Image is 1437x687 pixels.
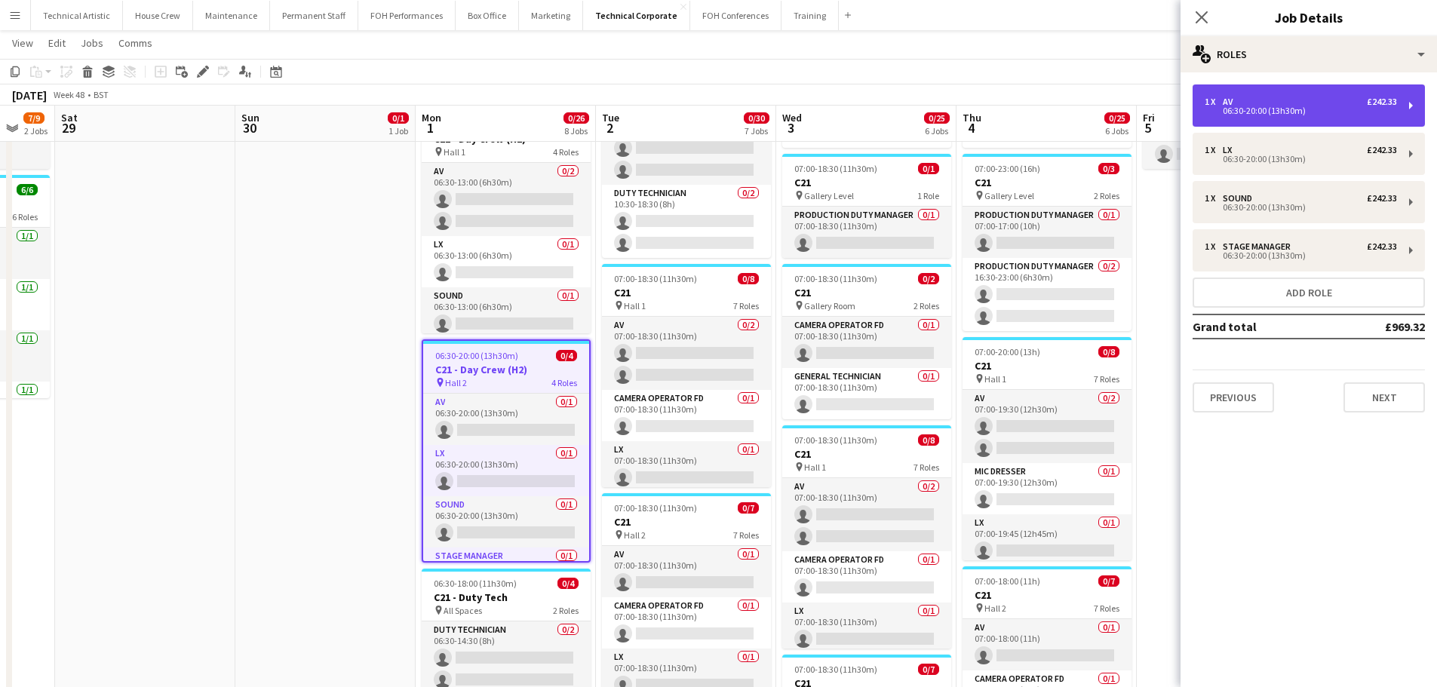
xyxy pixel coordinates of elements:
[614,502,697,514] span: 07:00-18:30 (11h30m)
[782,154,951,258] div: 07:00-18:30 (11h30m)0/1C21 Gallery Level1 RoleProduction Duty Manager0/107:00-18:30 (11h30m)
[1098,163,1119,174] span: 0/3
[1343,382,1425,413] button: Next
[1205,145,1223,155] div: 1 x
[1205,97,1223,107] div: 1 x
[975,575,1040,587] span: 07:00-18:00 (11h)
[1094,373,1119,385] span: 7 Roles
[925,125,949,136] div: 6 Jobs
[553,605,579,616] span: 2 Roles
[445,377,467,388] span: Hall 2
[963,463,1131,514] app-card-role: Mic Dresser0/107:00-19:30 (12h30m)
[602,390,771,441] app-card-role: Camera Operator FD0/107:00-18:30 (11h30m)
[553,146,579,158] span: 4 Roles
[913,462,939,473] span: 7 Roles
[984,190,1034,201] span: Gallery Level
[782,603,951,654] app-card-role: LX0/107:00-18:30 (11h30m)
[975,346,1040,357] span: 07:00-20:00 (13h)
[733,300,759,311] span: 7 Roles
[782,286,951,299] h3: C21
[1181,36,1437,72] div: Roles
[782,447,951,461] h3: C21
[423,496,589,547] app-card-role: Sound0/106:30-20:00 (13h30m)
[963,154,1131,331] app-job-card: 07:00-23:00 (16h)0/3C21 Gallery Level2 RolesProduction Duty Manager0/107:00-17:00 (10h) Productio...
[963,207,1131,258] app-card-role: Production Duty Manager0/107:00-17:00 (10h)
[782,368,951,419] app-card-role: General Technician0/107:00-18:30 (11h30m)
[794,163,877,174] span: 07:00-18:30 (11h30m)
[1367,241,1397,252] div: £242.33
[519,1,583,30] button: Marketing
[913,300,939,311] span: 2 Roles
[388,125,408,136] div: 1 Job
[1367,97,1397,107] div: £242.33
[444,605,482,616] span: All Spaces
[963,588,1131,602] h3: C21
[1223,193,1258,204] div: Sound
[423,547,589,599] app-card-role: Stage Manager0/106:30-20:00 (13h30m)
[419,119,441,136] span: 1
[1105,125,1129,136] div: 6 Jobs
[112,33,158,53] a: Comms
[422,287,591,339] app-card-role: Sound0/106:30-13:00 (6h30m)
[94,89,109,100] div: BST
[434,578,517,589] span: 06:30-18:00 (11h30m)
[794,664,877,675] span: 07:00-18:30 (11h30m)
[1094,603,1119,614] span: 7 Roles
[1193,314,1335,339] td: Grand total
[1205,193,1223,204] div: 1 x
[6,33,39,53] a: View
[422,339,591,563] app-job-card: 06:30-20:00 (13h30m)0/4C21 - Day Crew (H2) Hall 24 RolesAV0/106:30-20:00 (13h30m) LX0/106:30-20:0...
[270,1,358,30] button: Permanent Staff
[12,36,33,50] span: View
[804,300,855,311] span: Gallery Room
[960,119,981,136] span: 4
[81,36,103,50] span: Jobs
[422,110,591,333] div: 06:30-13:00 (6h30m)0/5C21 - Day Crew (H1) Hall 14 RolesAV0/206:30-13:00 (6h30m) LX0/106:30-13:00 ...
[782,425,951,649] app-job-card: 07:00-18:30 (11h30m)0/8C21 Hall 17 RolesAV0/207:00-18:30 (11h30m) Camera Operator FD0/107:00-18:3...
[556,350,577,361] span: 0/4
[602,546,771,597] app-card-role: AV0/107:00-18:30 (11h30m)
[624,529,646,541] span: Hall 2
[917,190,939,201] span: 1 Role
[782,317,951,368] app-card-role: Camera Operator FD0/107:00-18:30 (11h30m)
[239,119,259,136] span: 30
[602,441,771,492] app-card-role: LX0/107:00-18:30 (11h30m)
[24,125,48,136] div: 2 Jobs
[563,112,589,124] span: 0/26
[744,112,769,124] span: 0/30
[975,163,1040,174] span: 07:00-23:00 (16h)
[782,264,951,419] div: 07:00-18:30 (11h30m)0/2C21 Gallery Room2 RolesCamera Operator FD0/107:00-18:30 (11h30m) General T...
[1141,119,1155,136] span: 5
[456,1,519,30] button: Box Office
[602,59,771,258] app-job-card: 07:00-18:30 (11h30m)0/4C21 - Duty Tech All Spaces2 RolesDuty Technician0/207:00-15:00 (8h) Duty T...
[794,273,877,284] span: 07:00-18:30 (11h30m)
[12,87,47,103] div: [DATE]
[435,350,518,361] span: 06:30-20:00 (13h30m)
[422,236,591,287] app-card-role: LX0/106:30-13:00 (6h30m)
[444,146,465,158] span: Hall 1
[918,434,939,446] span: 0/8
[602,264,771,487] div: 07:00-18:30 (11h30m)0/8C21 Hall 17 RolesAV0/207:00-18:30 (11h30m) Camera Operator FD0/107:00-18:3...
[963,258,1131,331] app-card-role: Production Duty Manager0/216:30-23:00 (6h30m)
[738,502,759,514] span: 0/7
[918,163,939,174] span: 0/1
[75,33,109,53] a: Jobs
[123,1,193,30] button: House Crew
[624,300,646,311] span: Hall 1
[963,337,1131,560] app-job-card: 07:00-20:00 (13h)0/8C21 Hall 17 RolesAV0/207:00-19:30 (12h30m) Mic Dresser0/107:00-19:30 (12h30m)...
[1098,575,1119,587] span: 0/7
[1367,193,1397,204] div: £242.33
[422,163,591,236] app-card-role: AV0/206:30-13:00 (6h30m)
[782,207,951,258] app-card-role: Production Duty Manager0/107:00-18:30 (11h30m)
[23,112,45,124] span: 7/9
[50,89,88,100] span: Week 48
[118,36,152,50] span: Comms
[48,36,66,50] span: Edit
[602,515,771,529] h3: C21
[59,119,78,136] span: 29
[61,111,78,124] span: Sat
[1223,97,1239,107] div: AV
[551,377,577,388] span: 4 Roles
